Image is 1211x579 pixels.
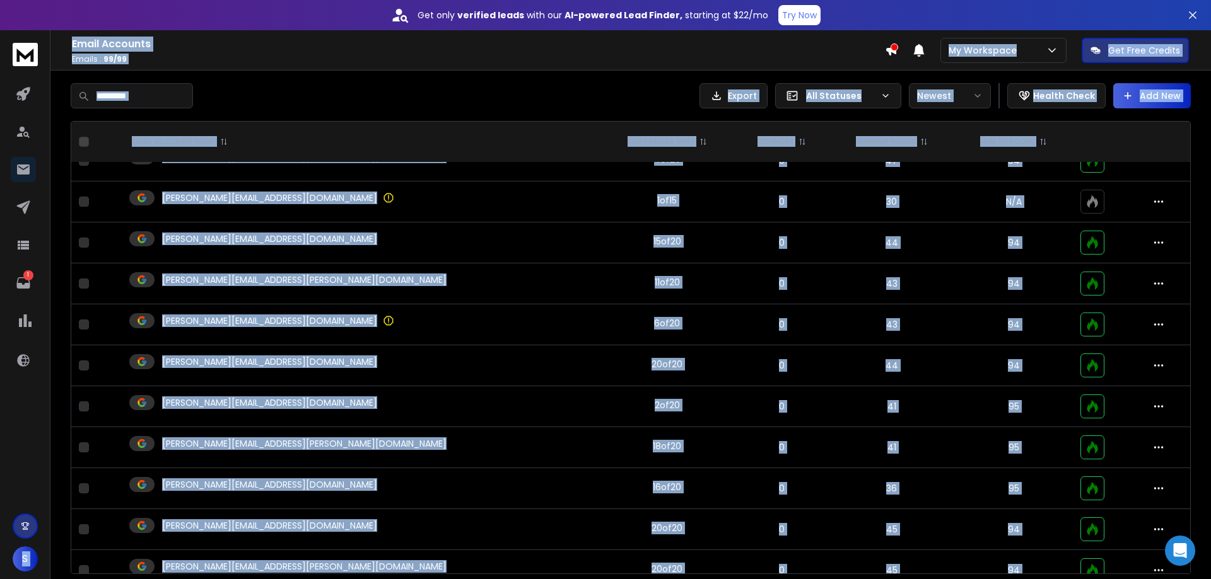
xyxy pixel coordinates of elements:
p: 0 [742,441,821,454]
div: 20 of 20 [652,522,682,534]
button: S [13,546,38,571]
p: 0 [742,195,821,208]
td: 95 [954,427,1073,468]
td: 95 [954,386,1073,427]
td: 41 [829,386,954,427]
p: [PERSON_NAME][EMAIL_ADDRESS][DOMAIN_NAME] [162,478,377,491]
button: Add New [1113,83,1191,108]
strong: AI-powered Lead Finder, [565,9,682,21]
p: [PERSON_NAME][EMAIL_ADDRESS][PERSON_NAME][DOMAIN_NAME] [162,560,447,573]
p: [PERSON_NAME][EMAIL_ADDRESS][PERSON_NAME][DOMAIN_NAME] [162,273,447,286]
div: 15 of 20 [653,235,681,248]
td: 43 [829,304,954,345]
div: 11 of 20 [655,276,680,289]
td: 94 [954,304,1073,345]
div: 6 of 20 [654,317,680,330]
p: N/A [962,195,1065,208]
p: Emails : [72,54,885,64]
p: [PERSON_NAME][EMAIL_ADDRESS][DOMAIN_NAME] [162,232,377,245]
p: 0 [742,564,821,576]
p: 0 [742,523,821,536]
strong: verified leads [457,9,524,21]
img: logo [13,43,38,66]
div: 16 of 20 [653,481,681,493]
button: Export [699,83,768,108]
p: DAILY EMAILS SENT [628,137,694,147]
td: 45 [829,509,954,550]
td: 95 [954,468,1073,509]
span: 99 / 99 [103,54,127,64]
button: Try Now [778,5,821,25]
p: Try Now [782,9,817,21]
td: 94 [954,345,1073,386]
div: Open Intercom Messenger [1165,536,1195,566]
button: Newest [909,83,991,108]
p: [PERSON_NAME][EMAIL_ADDRESS][DOMAIN_NAME] [162,396,377,409]
p: 0 [742,318,821,331]
div: 1 of 15 [657,194,677,207]
td: 41 [829,427,954,468]
div: 20 of 20 [652,358,682,370]
p: [PERSON_NAME][EMAIL_ADDRESS][DOMAIN_NAME] [162,355,377,368]
p: [PERSON_NAME][EMAIL_ADDRESS][DOMAIN_NAME] [162,519,377,532]
td: 94 [954,222,1073,263]
a: 1 [11,270,36,295]
p: HEALTH SCORE [980,137,1034,147]
td: 36 [829,468,954,509]
p: My Workspace [949,44,1022,57]
p: Get Free Credits [1108,44,1180,57]
td: 43 [829,263,954,304]
p: [PERSON_NAME][EMAIL_ADDRESS][PERSON_NAME][DOMAIN_NAME] [162,437,447,450]
p: 0 [742,482,821,495]
p: 0 [742,277,821,290]
p: Get only with our starting at $22/mo [418,9,768,21]
div: 20 of 20 [652,563,682,575]
h1: Email Accounts [72,37,885,52]
button: Health Check [1007,83,1106,108]
td: 94 [954,509,1073,550]
button: Get Free Credits [1082,38,1189,63]
p: 0 [742,359,821,372]
td: 44 [829,222,954,263]
p: WARMUP EMAILS [856,137,915,147]
div: 18 of 20 [653,440,681,452]
p: Health Check [1033,89,1095,102]
p: [PERSON_NAME][EMAIL_ADDRESS][DOMAIN_NAME] [162,314,377,327]
td: 44 [829,345,954,386]
p: All Statuses [806,89,875,102]
p: 1 [23,270,33,280]
td: 30 [829,181,954,222]
p: BOUNCES [758,137,793,147]
p: 0 [742,236,821,249]
td: 94 [954,263,1073,304]
div: 2 of 20 [655,399,680,411]
p: 0 [742,400,821,413]
p: [PERSON_NAME][EMAIL_ADDRESS][DOMAIN_NAME] [162,192,377,204]
div: EMAIL ACCOUNT NAME [132,137,228,147]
